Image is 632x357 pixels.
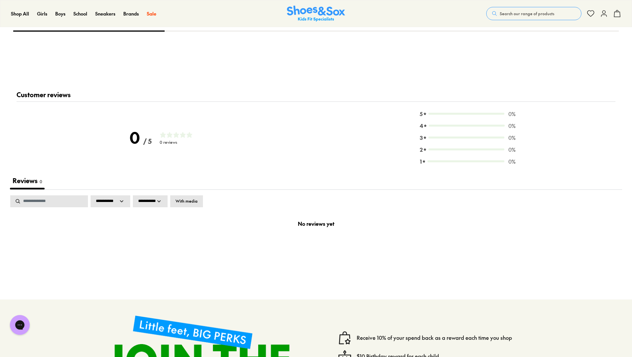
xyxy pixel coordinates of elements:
div: 0 reviews [160,140,199,145]
span: With media [176,198,198,204]
iframe: Gorgias live chat messenger [7,313,33,337]
div: 0 reviews with 5 stars [428,113,505,115]
small: 0 [40,179,42,184]
span: 0 % [506,134,516,141]
span: 1 [420,157,422,165]
h2: Customer reviews [17,91,615,101]
a: Boys [55,10,65,17]
div: 0 reviews with 1 stars0% [420,157,516,165]
div: 0 reviews with 2 stars0% [420,145,516,153]
div: 0 [130,128,140,147]
button: Search our range of products [486,7,581,20]
a: Sale [147,10,156,17]
a: Brands [123,10,139,17]
a: Shop All [11,10,29,17]
input: Search [10,195,88,207]
img: SNS_Logo_Responsive.svg [287,6,345,22]
div: 0 reviews with 2 stars [428,148,505,150]
a: Receive 10% of your spend back as a reward each time you shop [357,334,512,341]
span: 2 [420,145,423,153]
a: Girls [37,10,47,17]
span: 0 % [506,157,516,165]
a: School [73,10,87,17]
a: Sneakers [95,10,115,17]
div: 0 reviews with 3 stars [428,137,505,139]
div: 0 reviews with 4 stars0% [420,122,516,130]
span: 0 % [506,110,516,118]
span: Search our range of products [500,11,554,17]
button: Reviews [10,173,45,189]
span: 0 % [506,122,516,130]
div: 0 reviews with 1 stars [427,160,504,162]
div: / 5 [143,138,152,145]
h2: No reviews yet [293,214,340,230]
div: 0 reviews with 5 stars0% [420,110,516,118]
span: 4 [420,122,423,130]
span: 0 % [506,145,516,153]
div: 0 reviews with 3 stars0% [420,134,516,141]
span: 5 [420,110,423,118]
select: Sort by: [91,195,130,207]
select: Filter by: [133,195,168,207]
img: vector1.svg [338,331,351,344]
div: Product Reviews and Questions tabs [10,173,45,189]
div: 0 reviews with 4 stars [429,125,505,127]
span: 3 [420,134,423,141]
div: Average rating is 0 stars [130,128,152,147]
a: Shoes & Sox [287,6,345,22]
